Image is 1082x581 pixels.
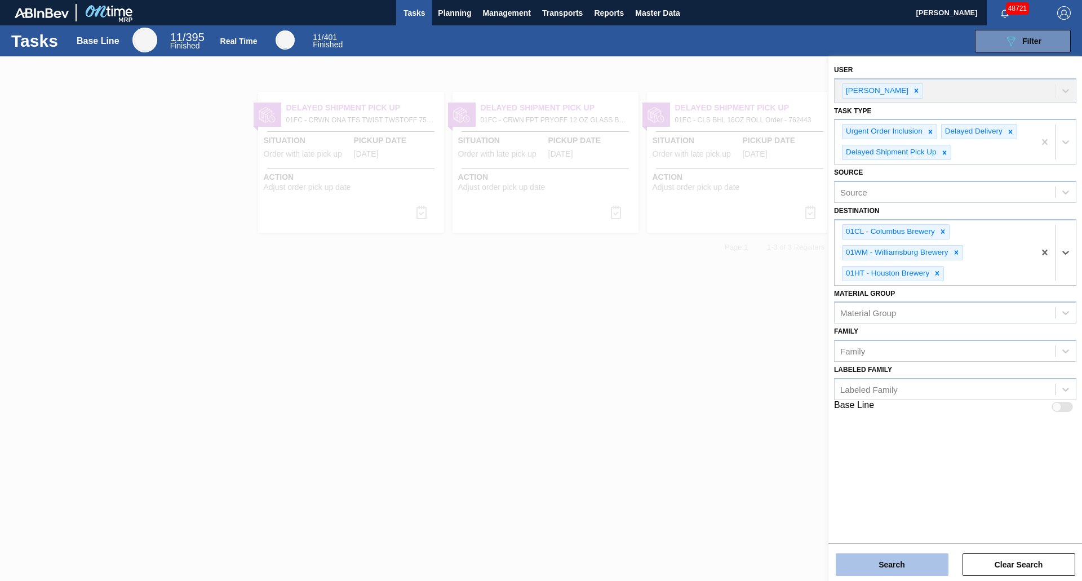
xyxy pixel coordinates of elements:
[313,40,343,49] span: Finished
[1057,6,1071,20] img: Logout
[834,400,874,414] label: Base Line
[132,28,157,52] div: Base Line
[842,225,937,239] div: 01CL - Columbus Brewery
[834,168,863,176] label: Source
[834,66,853,74] label: User
[170,31,183,43] span: 11
[438,6,471,20] span: Planning
[170,31,205,43] span: / 395
[987,5,1023,21] button: Notifications
[840,188,867,197] div: Source
[402,6,427,20] span: Tasks
[975,30,1071,52] button: Filter
[842,246,950,260] div: 01WM - Williamsburg Brewery
[11,34,61,47] h1: Tasks
[842,145,938,159] div: Delayed Shipment Pick Up
[276,30,295,50] div: Real Time
[840,308,896,318] div: Material Group
[840,384,898,394] div: Labeled Family
[170,33,205,50] div: Base Line
[542,6,583,20] span: Transports
[77,36,119,46] div: Base Line
[313,34,343,48] div: Real Time
[15,8,69,18] img: TNhmsLtSVTkK8tSr43FrP2fwEKptu5GPRR3wAAAABJRU5ErkJggg==
[834,207,879,215] label: Destination
[834,107,871,115] label: Task type
[1022,37,1041,46] span: Filter
[313,33,337,42] span: / 401
[834,366,892,374] label: Labeled Family
[635,6,680,20] span: Master Data
[840,347,865,356] div: Family
[1006,2,1029,15] span: 48721
[170,41,200,50] span: Finished
[482,6,531,20] span: Management
[594,6,624,20] span: Reports
[834,327,858,335] label: Family
[834,290,895,298] label: Material Group
[842,125,924,139] div: Urgent Order Inclusion
[942,125,1004,139] div: Delayed Delivery
[220,37,258,46] div: Real Time
[842,267,931,281] div: 01HT - Houston Brewery
[313,33,322,42] span: 11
